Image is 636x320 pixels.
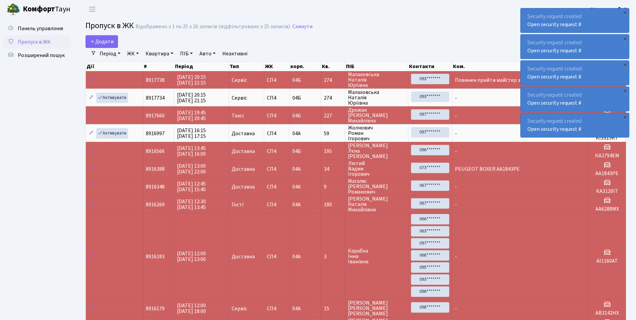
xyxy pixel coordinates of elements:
span: СП4 [267,306,287,311]
span: - [455,183,457,191]
h5: КА3120ІТ [591,188,623,195]
th: корп. [290,62,321,71]
span: 8916348 [146,183,165,191]
span: 8917660 [146,112,165,119]
button: Переключити навігацію [84,4,101,15]
a: Open security request # [527,21,581,28]
span: 04А [292,253,301,260]
a: Розширений пошук [3,49,70,62]
div: × [622,61,628,68]
b: Комфорт [23,4,55,14]
span: [PERSON_NAME] Лєна [PERSON_NAME] [348,143,405,159]
span: 180 [324,202,342,207]
span: 274 [324,77,342,83]
span: 34 [324,166,342,172]
a: Open security request # [527,47,581,54]
span: [DATE] 13:00 [DATE] 22:00 [177,162,206,175]
span: Пропуск в ЖК [85,20,134,32]
th: Тип [229,62,264,71]
span: 04А [292,183,301,191]
a: Open security request # [527,125,581,133]
span: Магаляс [PERSON_NAME] Романович [348,178,405,195]
span: 04А [292,305,301,312]
span: Доставка [232,184,255,190]
span: - [455,305,457,312]
a: Активувати [96,93,128,103]
span: Гості [232,202,243,207]
span: [DATE] 12:45 [DATE] 15:45 [177,180,206,193]
th: ПІБ [345,62,408,71]
a: Open security request # [527,73,581,81]
span: СП4 [267,95,287,101]
span: - [455,94,457,102]
div: Security request created [521,87,629,111]
h5: КА2794ЕМ [591,153,623,159]
span: - [455,112,457,119]
th: Контакти [408,62,452,71]
span: 8917734 [146,94,165,102]
a: ЖК [124,48,141,59]
span: [DATE] 16:15 [DATE] 17:15 [177,127,206,140]
a: Активувати [96,128,128,139]
span: 59 [324,131,342,136]
span: Панель управління [18,25,63,32]
a: ПІБ [177,48,195,59]
span: 8916388 [146,165,165,173]
span: - [455,201,457,208]
span: СП4 [267,77,287,83]
span: [DATE] 20:15 [DATE] 21:15 [177,91,206,104]
span: 8916183 [146,253,165,260]
span: 04Б [292,94,301,102]
span: [DATE] 13:45 [DATE] 16:00 [177,145,206,158]
span: СП4 [267,113,287,118]
a: Період [97,48,123,59]
span: Доставка [232,131,255,136]
span: - [455,130,457,137]
span: 8916269 [146,201,165,208]
img: logo.png [7,3,20,16]
span: СП4 [267,166,287,172]
span: 04Б [292,112,301,119]
a: Квартира [143,48,176,59]
span: [DATE] 12:00 [DATE] 18:00 [177,302,206,315]
h5: АА6288МХ [591,206,623,212]
span: Пропуск в ЖК [18,38,51,46]
span: СП4 [267,131,287,136]
span: 04А [292,165,301,173]
span: 04А [292,130,301,137]
div: Security request created [521,113,629,137]
span: [PERSON_NAME] [PERSON_NAME] [PERSON_NAME] [348,300,405,316]
span: 8916997 [146,130,165,137]
span: 274 [324,95,342,101]
span: PEUGEOT BOXER АА1843РЕ [455,165,520,173]
span: 15 [324,306,342,311]
span: 8916566 [146,148,165,155]
a: Панель управління [3,22,70,35]
span: Карабка Інна Іванівна [348,248,405,264]
a: Консьєрж б. 4. [591,5,628,13]
span: 8917738 [146,76,165,84]
a: Скинути [292,23,312,30]
span: Доставка [232,254,255,259]
div: × [622,9,628,16]
div: Security request created [521,8,629,33]
h5: АА1843РЕ [591,170,623,177]
span: СП4 [267,254,287,259]
span: 195 [324,149,342,154]
div: Відображено з 1 по 25 з 26 записів (відфільтровано з 25 записів). [135,23,291,30]
h5: КІ5315КТ [591,135,623,141]
span: Сервіс [232,95,247,101]
a: Авто [197,48,218,59]
span: Дрожак [PERSON_NAME] Михайлівна [348,107,405,123]
span: Сервіс [232,77,247,83]
span: [DATE] 19:45 [DATE] 20:45 [177,109,206,122]
span: Таксі [232,113,244,118]
a: Open security request # [527,99,581,107]
span: [DATE] 12:00 [DATE] 13:00 [177,250,206,263]
div: × [622,88,628,94]
span: Малаховська Наталія Юріївна [348,90,405,106]
span: 04Б [292,76,301,84]
span: Доставка [232,166,255,172]
span: [DATE] 12:30 [DATE] 13:45 [177,198,206,211]
span: Жолнович Роман Ігорович [348,125,405,141]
